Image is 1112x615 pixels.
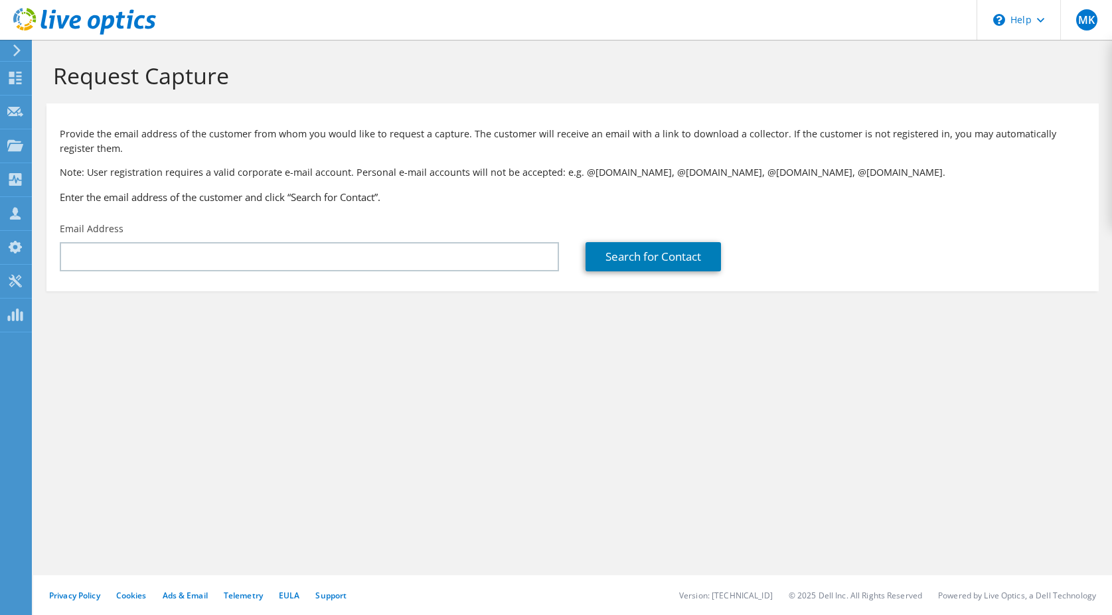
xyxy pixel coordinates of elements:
[586,242,721,271] a: Search for Contact
[60,127,1085,156] p: Provide the email address of the customer from whom you would like to request a capture. The cust...
[49,590,100,601] a: Privacy Policy
[679,590,773,601] li: Version: [TECHNICAL_ID]
[116,590,147,601] a: Cookies
[60,222,123,236] label: Email Address
[60,190,1085,204] h3: Enter the email address of the customer and click “Search for Contact”.
[224,590,263,601] a: Telemetry
[789,590,922,601] li: © 2025 Dell Inc. All Rights Reserved
[53,62,1085,90] h1: Request Capture
[1076,9,1097,31] span: MK
[163,590,208,601] a: Ads & Email
[60,165,1085,180] p: Note: User registration requires a valid corporate e-mail account. Personal e-mail accounts will ...
[279,590,299,601] a: EULA
[315,590,347,601] a: Support
[993,14,1005,26] svg: \n
[938,590,1096,601] li: Powered by Live Optics, a Dell Technology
